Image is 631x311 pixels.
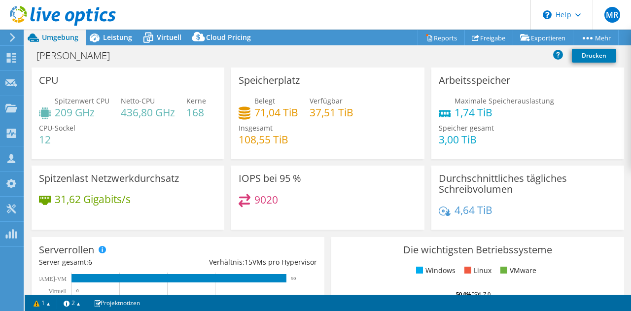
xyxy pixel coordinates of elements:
div: Server gesamt: [39,257,178,268]
tspan: ESXi 7.0 [471,290,491,298]
h3: CPU [39,75,59,86]
h3: Die wichtigsten Betriebssysteme [339,244,617,255]
h3: Speicherplatz [239,75,300,86]
li: Linux [462,265,491,276]
h1: [PERSON_NAME] [32,50,125,61]
a: Mehr [573,30,619,45]
a: Projektnotizen [87,297,147,309]
tspan: 50.0% [456,290,471,298]
span: Spitzenwert CPU [55,96,109,105]
a: Drucken [572,49,616,63]
svg: \n [543,10,552,19]
span: Belegt [254,96,275,105]
h3: Spitzenlast Netzwerkdurchsatz [39,173,179,184]
a: 1 [27,297,57,309]
div: Verhältnis: VMs pro Hypervisor [178,257,317,268]
span: Leistung [103,33,132,42]
span: 6 [88,257,92,267]
span: Netto-CPU [121,96,155,105]
text: 90 [291,276,296,281]
span: Cloud Pricing [206,33,251,42]
h4: 31,62 Gigabits/s [55,194,131,205]
span: Umgebung [42,33,78,42]
text: 0 [76,288,79,293]
a: Freigabe [464,30,513,45]
span: Insgesamt [239,123,273,133]
span: Maximale Speicherauslastung [455,96,554,105]
h3: Serverrollen [39,244,94,255]
h4: 71,04 TiB [254,107,298,118]
h3: Arbeitsspeicher [439,75,510,86]
span: MR [604,7,620,23]
a: 2 [57,297,87,309]
li: VMware [498,265,536,276]
h3: IOPS bei 95 % [239,173,301,184]
h4: 3,00 TiB [439,134,494,145]
text: Virtuell [48,288,67,295]
a: Reports [418,30,465,45]
h4: 9020 [254,194,278,205]
span: CPU-Sockel [39,123,75,133]
h4: 12 [39,134,75,145]
h4: 1,74 TiB [455,107,554,118]
span: Verfügbar [310,96,343,105]
h4: 37,51 TiB [310,107,353,118]
h4: 108,55 TiB [239,134,288,145]
h4: 168 [186,107,206,118]
span: Speicher gesamt [439,123,494,133]
h4: 436,80 GHz [121,107,175,118]
span: 15 [245,257,252,267]
span: Virtuell [157,33,181,42]
li: Windows [414,265,456,276]
h3: Durchschnittliches tägliches Schreibvolumen [439,173,617,195]
h4: 4,64 TiB [455,205,492,215]
span: Kerne [186,96,206,105]
h4: 209 GHz [55,107,109,118]
a: Exportieren [513,30,573,45]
